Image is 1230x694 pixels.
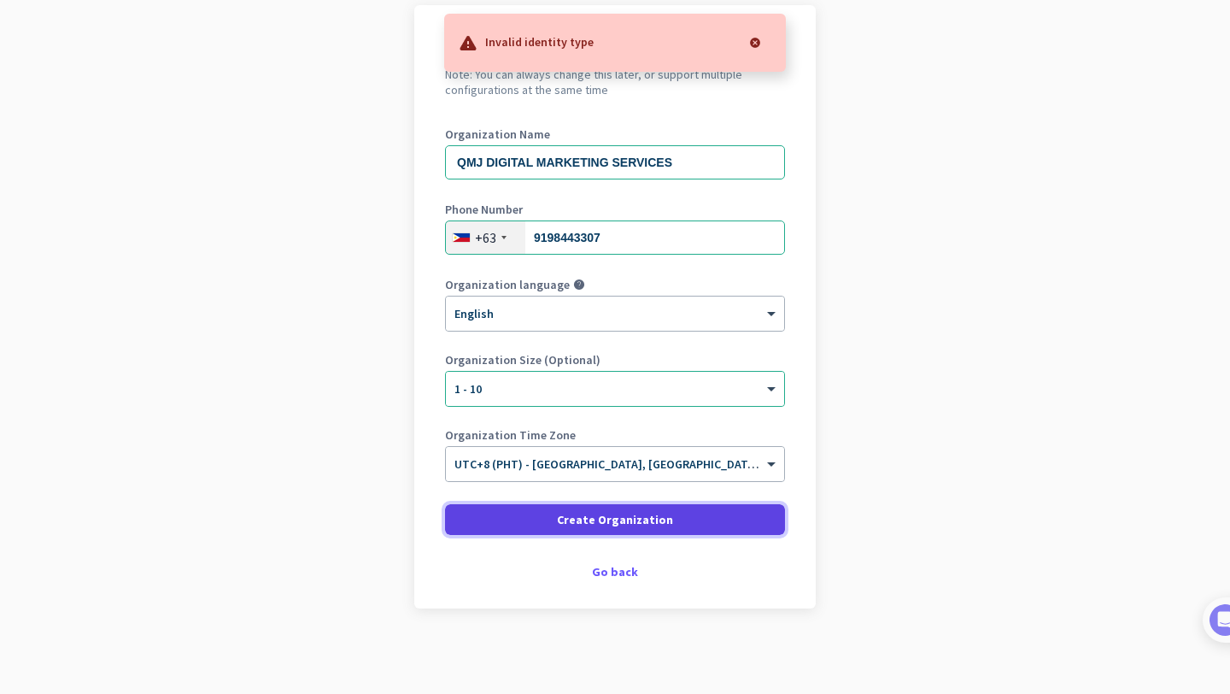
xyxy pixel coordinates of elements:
label: Organization Name [445,128,785,140]
label: Phone Number [445,203,785,215]
input: What is the name of your organization? [445,145,785,179]
div: +63 [475,229,496,246]
input: 2 3234 5678 [445,221,785,255]
i: help [573,279,585,291]
label: Organization Time Zone [445,429,785,441]
span: Create Organization [557,511,673,528]
div: Go back [445,566,785,578]
label: Organization language [445,279,570,291]
h2: Note: You can always change this later, or support multiple configurations at the same time [445,67,785,97]
label: Organization Size (Optional) [445,354,785,366]
button: Create Organization [445,504,785,535]
p: Invalid identity type [485,32,594,50]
